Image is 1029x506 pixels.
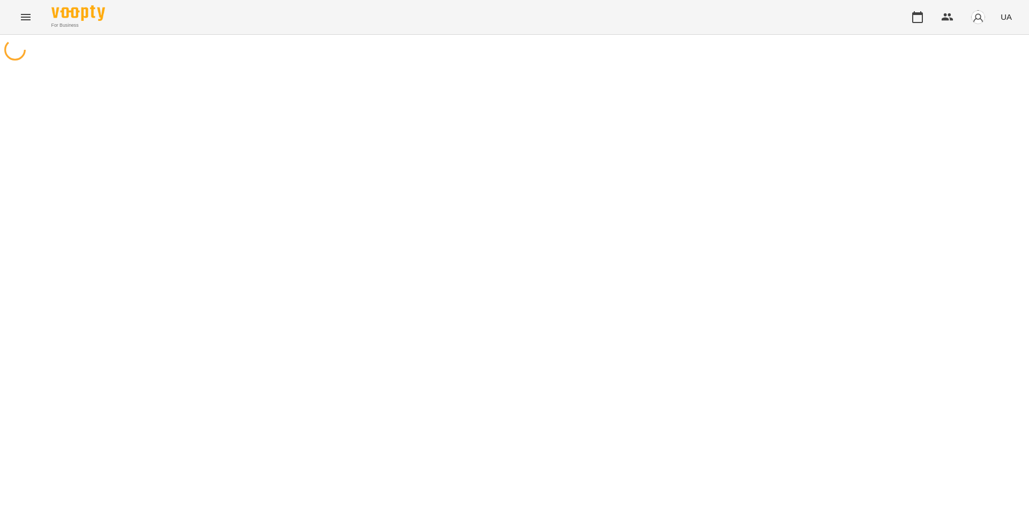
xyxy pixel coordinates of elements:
[1001,11,1012,22] span: UA
[13,4,39,30] button: Menu
[971,10,986,25] img: avatar_s.png
[51,5,105,21] img: Voopty Logo
[996,7,1016,27] button: UA
[51,22,105,29] span: For Business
